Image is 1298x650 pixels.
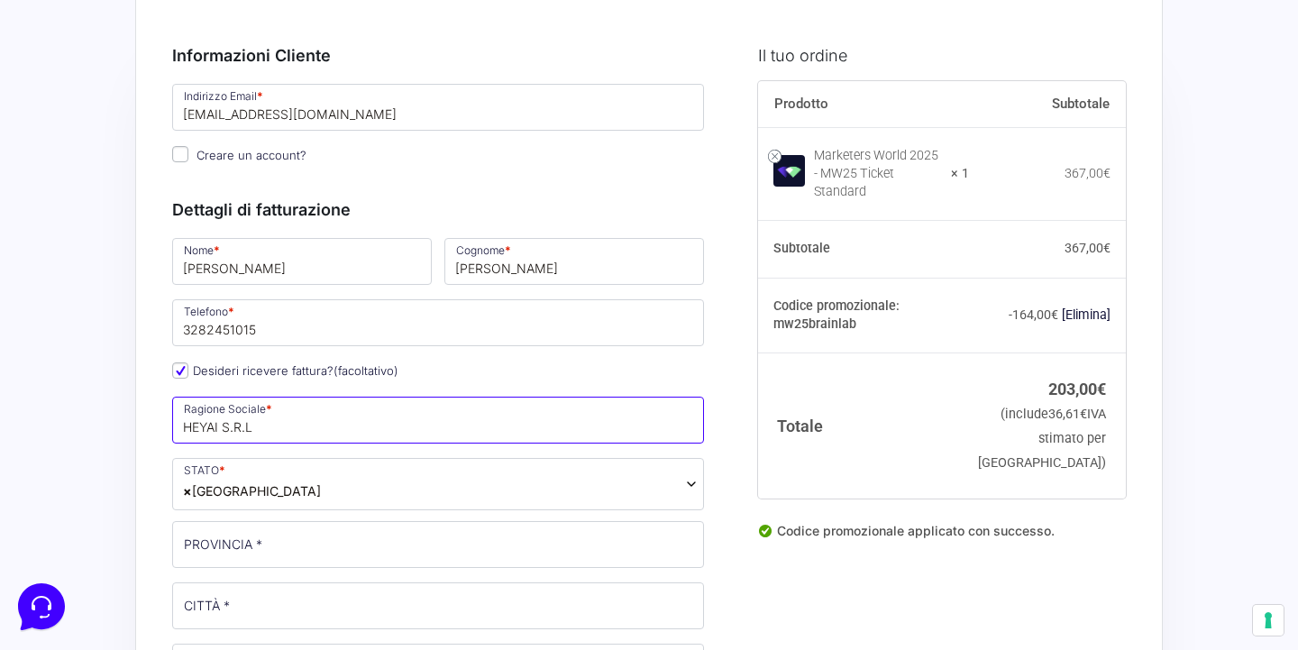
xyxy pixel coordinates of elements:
input: Creare un account? [172,146,188,162]
span: Le tue conversazioni [29,72,153,87]
p: Home [54,509,85,526]
td: - [969,278,1126,353]
span: Inizia una conversazione [117,162,266,177]
div: Marketers World 2025 - MW25 Ticket Standard [814,147,940,201]
bdi: 203,00 [1048,380,1106,398]
span: € [1103,166,1111,180]
th: Codice promozionale: mw25brainlab [758,278,970,353]
bdi: 367,00 [1065,166,1111,180]
th: Totale [758,353,970,499]
input: Cerca un articolo... [41,262,295,280]
input: Indirizzo Email * [172,84,704,131]
input: Desideri ricevere fattura?(facoltativo) [172,362,188,379]
span: € [1080,407,1087,422]
img: dark [58,101,94,137]
input: Cognome * [444,238,704,285]
p: Aiuto [278,509,304,526]
th: Subtotale [758,221,970,279]
button: Messaggi [125,484,236,526]
span: Trova una risposta [29,224,141,238]
th: Subtotale [969,81,1126,128]
span: Italia [183,481,321,500]
span: 164,00 [1012,307,1058,322]
span: Italia [172,458,704,510]
h3: Dettagli di fatturazione [172,197,704,222]
button: Le tue preferenze relative al consenso per le tecnologie di tracciamento [1253,605,1284,636]
iframe: Customerly Messenger Launcher [14,580,69,634]
img: Marketers World 2025 - MW25 Ticket Standard [773,155,805,187]
h2: Ciao da Marketers 👋 [14,14,303,43]
span: 36,61 [1048,407,1087,422]
span: € [1103,241,1111,255]
a: Rimuovi il codice promozionale mw25brainlab [1062,307,1111,322]
span: Creare un account? [197,148,306,162]
strong: × 1 [951,165,969,183]
span: (facoltativo) [334,363,398,378]
input: Ragione Sociale * [172,397,704,444]
span: € [1097,380,1106,398]
input: CITTÀ * [172,582,704,629]
img: dark [29,101,65,137]
input: Nome * [172,238,432,285]
button: Inizia una conversazione [29,151,332,188]
label: Desideri ricevere fattura? [172,363,398,378]
button: Home [14,484,125,526]
th: Prodotto [758,81,970,128]
img: dark [87,101,123,137]
span: € [1051,307,1058,322]
small: (include IVA stimato per [GEOGRAPHIC_DATA]) [978,407,1106,471]
div: Codice promozionale applicato con successo. [758,521,1126,555]
a: Apri Centro Assistenza [192,224,332,238]
span: × [183,481,192,500]
bdi: 367,00 [1065,241,1111,255]
p: Messaggi [156,509,205,526]
input: PROVINCIA * [172,521,704,568]
h3: Il tuo ordine [758,43,1126,68]
h3: Informazioni Cliente [172,43,704,68]
button: Aiuto [235,484,346,526]
input: Telefono * [172,299,704,346]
